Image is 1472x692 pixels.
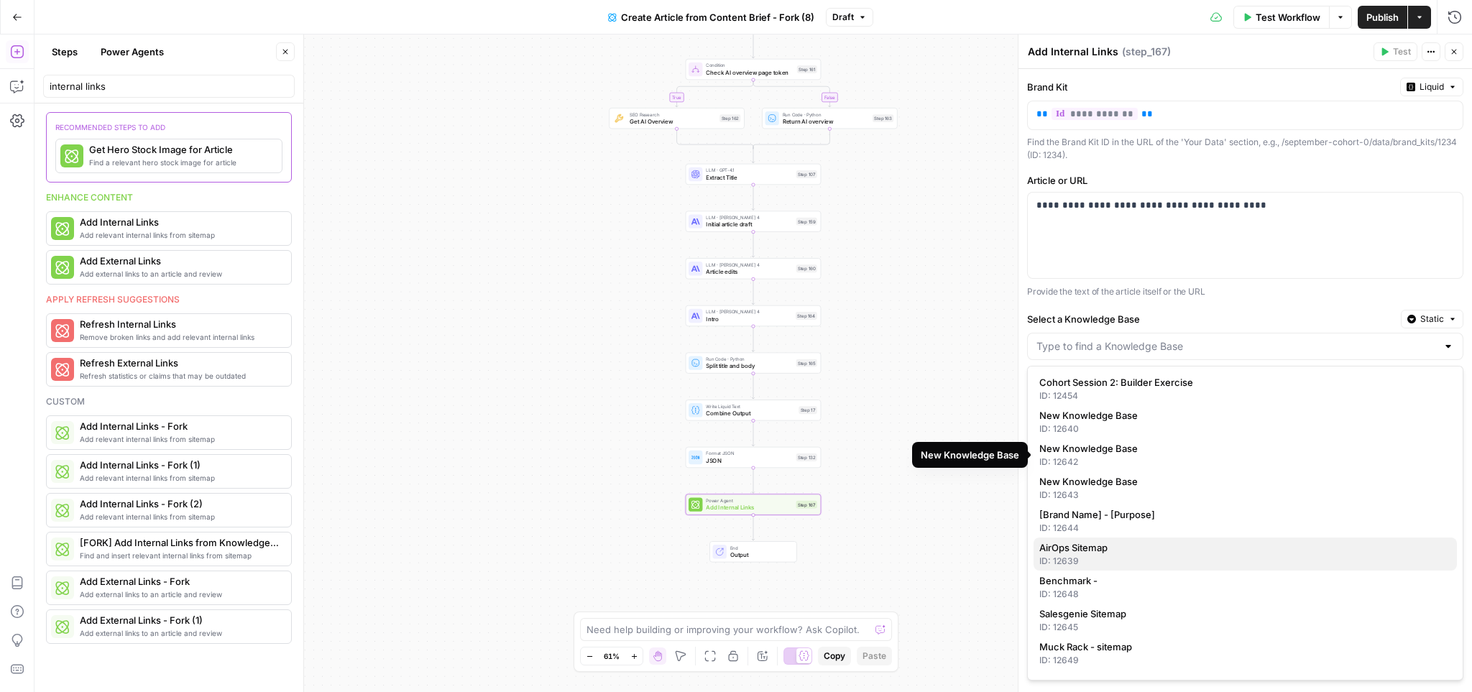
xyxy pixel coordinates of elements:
[706,361,792,370] span: Split title and body
[706,356,792,363] span: Run Code · Python
[1400,78,1463,96] button: Liquid
[604,650,620,662] span: 61%
[80,550,280,561] span: Find and insert relevant internal links from sitemap
[686,305,821,326] div: LLM · [PERSON_NAME] 4IntroStep 164
[80,317,280,331] span: Refresh Internal Links
[796,501,817,509] div: Step 167
[706,167,792,174] span: LLM · GPT-4.1
[762,108,897,129] div: Run Code · PythonReturn AI overviewStep 163
[80,472,280,484] span: Add relevant internal links from sitemap
[46,395,292,408] div: Custom
[796,218,817,226] div: Step 159
[706,402,795,410] span: Write Liquid Text
[1039,423,1451,435] div: ID: 12640
[80,511,280,522] span: Add relevant internal links from sitemap
[706,62,793,69] span: Condition
[1027,312,1395,326] label: Select a Knowledge Base
[752,326,755,351] g: Edge from step_164 to step_165
[686,211,821,232] div: LLM · [PERSON_NAME] 4Initial article draftStep 159
[799,406,817,414] div: Step 17
[46,191,292,204] div: Enhance content
[796,264,817,272] div: Step 160
[686,447,821,468] div: Format JSONJSONStep 132
[1039,441,1445,456] span: New Knowledge Base
[1256,10,1320,24] span: Test Workflow
[80,458,280,472] span: Add Internal Links - Fork (1)
[630,111,716,118] span: SEO Research
[89,157,270,168] span: Find a relevant hero stock image for article
[1028,45,1118,59] textarea: Add Internal Links
[706,409,795,417] span: Combine Output
[818,647,851,665] button: Copy
[1027,173,1463,188] label: Article or URL
[1039,474,1445,489] span: New Knowledge Base
[706,267,792,276] span: Article edits
[1039,489,1451,502] div: ID: 12643
[1039,606,1445,621] span: Salesgenie Sitemap
[752,32,755,57] g: Edge from step_139 to step_161
[80,331,280,343] span: Remove broken links and add relevant internal links
[1039,588,1451,601] div: ID: 12648
[599,6,823,29] button: Create Article from Content Brief - Fork (8)
[1027,136,1463,162] div: Find the Brand Kit ID in the URL of the 'Your Data' section, e.g., /september-cohort-0/data/brand...
[1358,6,1407,29] button: Publish
[1039,621,1451,634] div: ID: 12645
[797,65,817,73] div: Step 161
[80,589,280,600] span: Add external links to an article and review
[706,308,792,315] span: LLM · [PERSON_NAME] 4
[730,550,790,559] span: Output
[80,419,280,433] span: Add Internal Links - Fork
[832,11,854,24] span: Draft
[706,315,792,323] span: Intro
[1039,522,1451,535] div: ID: 12644
[706,220,792,229] span: Initial article draft
[796,170,817,178] div: Step 107
[686,59,821,80] div: ConditionCheck AI overview page tokenStep 161
[80,268,280,280] span: Add external links to an article and review
[921,448,1019,462] div: New Knowledge Base
[796,312,817,320] div: Step 164
[826,8,873,27] button: Draft
[1027,80,1394,94] label: Brand Kit
[1039,408,1445,423] span: New Knowledge Base
[752,232,755,257] g: Edge from step_159 to step_160
[706,214,792,221] span: LLM · [PERSON_NAME] 4
[1366,10,1399,24] span: Publish
[55,121,282,139] div: recommended steps to add
[89,142,270,157] span: Get Hero Stock Image for Article
[1039,456,1451,469] div: ID: 12642
[686,400,821,420] div: Write Liquid TextCombine OutputStep 17
[706,173,792,182] span: Extract Title
[857,647,892,665] button: Paste
[686,164,821,185] div: LLM · GPT-4.1Extract TitleStep 107
[609,108,744,129] div: SEO ResearchGet AI OverviewStep 162
[80,229,280,241] span: Add relevant internal links from sitemap
[706,497,792,504] span: Power Agent
[783,111,869,118] span: Run Code · Python
[1420,80,1444,93] span: Liquid
[80,433,280,445] span: Add relevant internal links from sitemap
[719,114,740,122] div: Step 162
[752,468,755,493] g: Edge from step_132 to step_167
[706,450,792,457] span: Format JSON
[80,215,280,229] span: Add Internal Links
[677,129,753,149] g: Edge from step_162 to step_161-conditional-end
[796,453,817,461] div: Step 132
[1036,339,1437,354] input: Type to find a Knowledge Base
[706,68,793,77] span: Check AI overview page token
[706,456,792,465] span: JSON
[753,129,829,149] g: Edge from step_163 to step_161-conditional-end
[752,515,755,540] g: Edge from step_167 to end
[686,541,821,562] div: EndOutput
[1039,654,1451,667] div: ID: 12649
[80,356,280,370] span: Refresh External Links
[686,494,821,515] div: Power AgentAdd Internal LinksStep 167
[686,258,821,279] div: LLM · [PERSON_NAME] 4Article editsStep 160
[1039,555,1451,568] div: ID: 12639
[1027,285,1463,299] p: Provide the text of the article itself or the URL
[92,40,172,63] button: Power Agents
[630,117,716,126] span: Get AI Overview
[706,503,792,512] span: Add Internal Links
[1393,45,1411,58] span: Test
[862,650,886,663] span: Paste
